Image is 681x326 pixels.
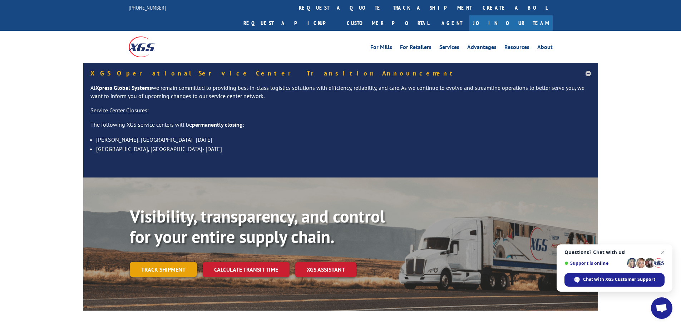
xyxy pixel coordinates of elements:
[90,70,591,77] h5: XGS Operational Service Center Transition Announcement
[96,144,591,154] li: [GEOGRAPHIC_DATA], [GEOGRAPHIC_DATA]- [DATE]
[129,4,166,11] a: [PHONE_NUMBER]
[238,15,341,31] a: Request a pickup
[90,84,591,107] p: At we remain committed to providing best-in-class logistics solutions with efficiency, reliabilit...
[469,15,553,31] a: Join Our Team
[504,44,529,52] a: Resources
[400,44,431,52] a: For Retailers
[130,205,385,248] b: Visibility, transparency, and control for your entire supply chain.
[341,15,434,31] a: Customer Portal
[370,44,392,52] a: For Mills
[130,262,197,277] a: Track shipment
[439,44,459,52] a: Services
[90,121,591,135] p: The following XGS service centers will be :
[203,262,290,277] a: Calculate transit time
[583,276,655,283] span: Chat with XGS Customer Support
[564,261,625,266] span: Support is online
[651,297,672,319] a: Open chat
[467,44,497,52] a: Advantages
[564,249,665,255] span: Questions? Chat with us!
[90,107,149,114] u: Service Center Closures:
[192,121,243,128] strong: permanently closing
[95,84,152,91] strong: Xpress Global Systems
[96,135,591,144] li: [PERSON_NAME], [GEOGRAPHIC_DATA]- [DATE]
[295,262,356,277] a: XGS ASSISTANT
[564,273,665,287] span: Chat with XGS Customer Support
[434,15,469,31] a: Agent
[537,44,553,52] a: About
